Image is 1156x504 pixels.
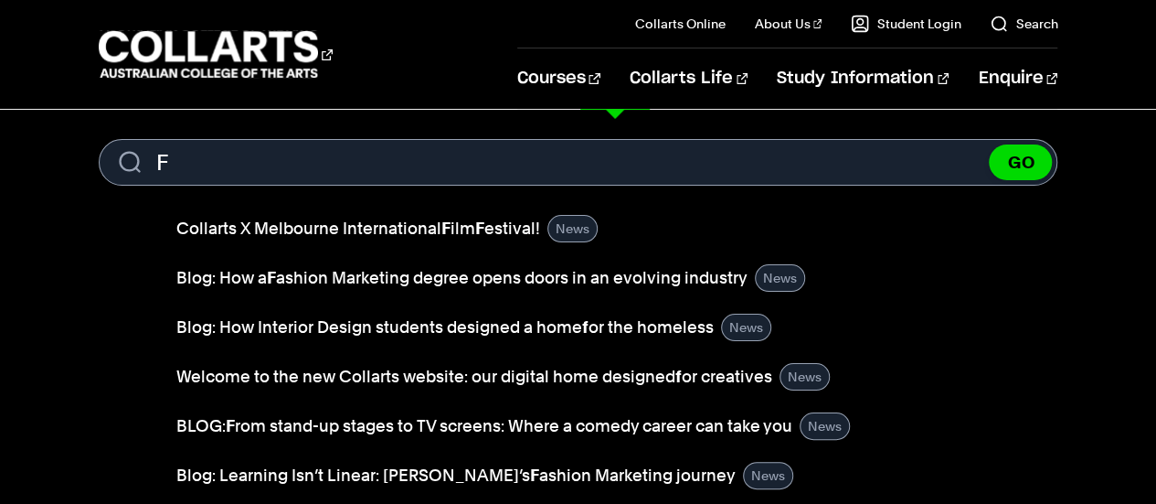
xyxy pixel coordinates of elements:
[517,48,600,109] a: Courses
[755,15,822,33] a: About Us
[176,413,792,439] a: BLOG:From stand-up stages to TV screens: Where a comedy career can take you
[721,314,771,341] div: News
[99,139,1058,186] form: Search
[582,317,589,337] b: f
[755,264,805,292] div: News
[176,364,772,390] a: Welcome to the new Collarts website: our digital home designedfor creatives
[267,268,276,287] b: F
[441,219,451,238] b: F
[176,315,714,340] a: Blog: How Interior Design students designed a homefor the homeless
[630,48,748,109] a: Collarts Life
[851,15,960,33] a: Student Login
[475,219,484,238] b: F
[978,48,1057,109] a: Enquire
[635,15,726,33] a: Collarts Online
[176,265,748,291] a: Blog: How aFashion Marketing degree opens doors in an evolving industry
[800,413,850,440] div: News
[989,145,1052,180] button: GO
[176,463,736,488] a: Blog: Learning Isn’t Linear: [PERSON_NAME]’sFashion Marketing journey
[226,416,235,435] b: F
[675,367,682,386] b: f
[530,466,539,485] b: F
[99,28,333,80] div: Go to homepage
[777,48,949,109] a: Study Information
[743,462,793,489] div: News
[547,215,598,242] div: News
[176,216,540,241] a: Collarts X Melbourne InternationalFilmFestival!
[99,139,1058,186] input: Enter Search Term
[990,15,1057,33] a: Search
[780,363,830,391] div: News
